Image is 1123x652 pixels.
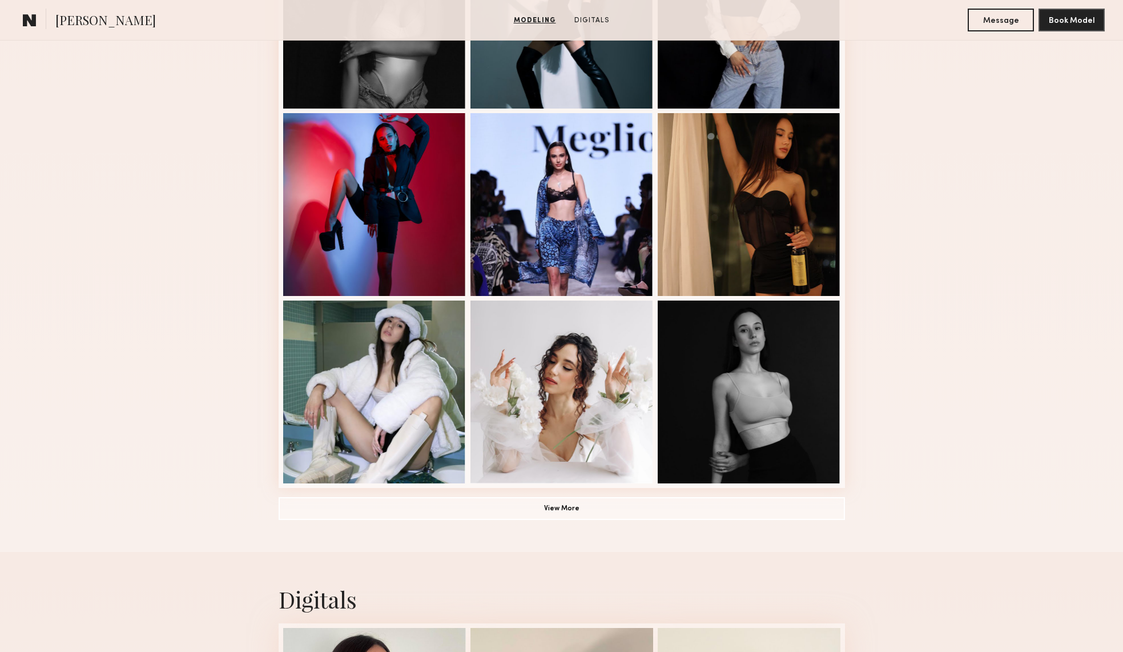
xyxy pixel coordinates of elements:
span: [PERSON_NAME] [55,11,156,31]
button: View More [279,497,845,520]
a: Book Model [1039,15,1105,25]
div: Digitals [279,584,845,614]
button: Message [968,9,1034,31]
a: Digitals [570,15,614,26]
button: Book Model [1039,9,1105,31]
a: Modeling [509,15,561,26]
